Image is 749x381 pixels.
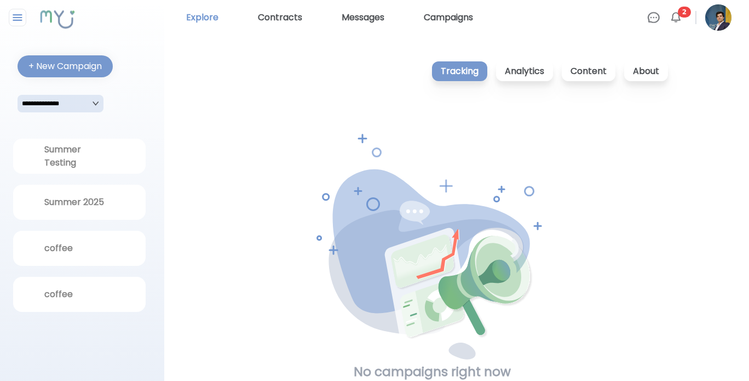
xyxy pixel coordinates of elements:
img: Chat [647,11,660,24]
p: Analytics [496,61,553,81]
a: Messages [337,9,389,26]
a: Explore [182,9,223,26]
div: coffee [44,288,114,301]
img: Profile [705,4,731,31]
img: Close sidebar [11,11,25,24]
div: Summer Testing [44,143,114,169]
img: Bell [669,11,682,24]
div: coffee [44,242,114,255]
p: Content [562,61,615,81]
a: Contracts [253,9,307,26]
a: Campaigns [419,9,477,26]
img: No Campaigns right now [316,134,548,363]
p: Tracking [432,61,487,81]
div: + New Campaign [28,60,102,73]
div: Summer 2025 [44,196,114,209]
h1: No campaigns right now [354,363,511,380]
span: 2 [678,7,691,18]
p: About [624,61,668,81]
button: + New Campaign [18,55,113,77]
